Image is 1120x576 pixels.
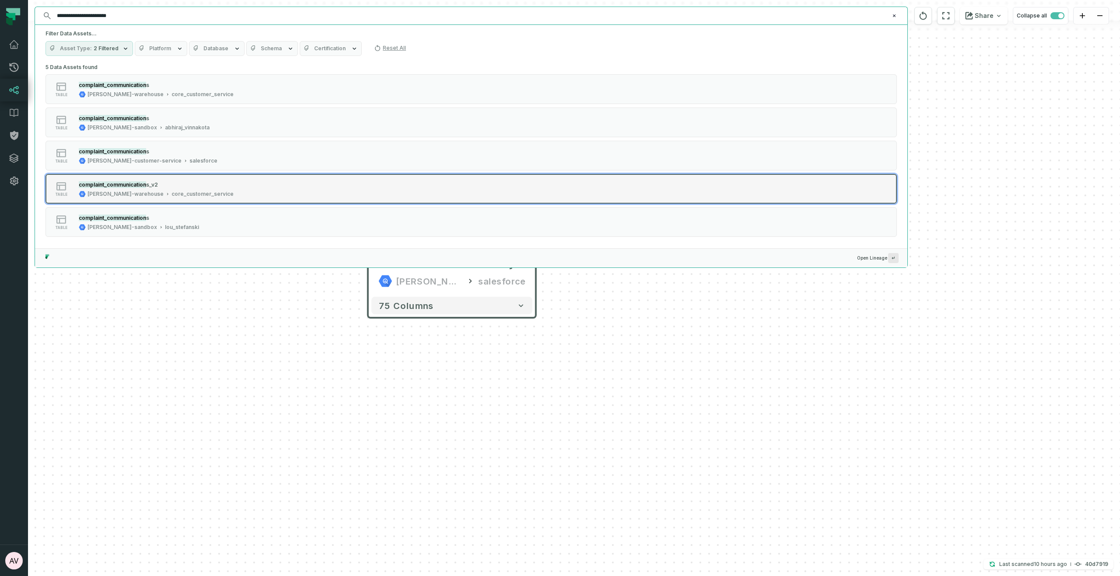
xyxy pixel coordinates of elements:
mark: complaint_communication [79,148,146,155]
button: table[PERSON_NAME]-customer-servicesalesforce [45,141,897,170]
button: zoom in [1074,7,1091,24]
img: avatar of Abhiraj Vinnakota [5,552,23,569]
h4: 40d7919 [1085,562,1108,567]
span: Schema [261,45,282,52]
mark: complaint_communication [79,181,146,188]
div: abhiraj_vinnakota [165,124,210,131]
span: s [146,82,149,88]
mark: complaint_communication [79,82,146,88]
div: juul-warehouse [87,91,164,98]
span: talkdesk_talkdesk_activity_c [378,257,525,271]
span: 75 columns [378,300,434,311]
span: s [146,215,149,221]
span: s [146,115,149,121]
h5: Filter Data Assets... [45,30,897,37]
div: juul-fivetran [396,274,462,288]
span: 2 Filtered [94,45,119,52]
button: Collapse all [1013,7,1068,24]
button: Clear search query [890,11,899,20]
button: zoom out [1091,7,1109,24]
div: lou_stefanski [165,224,199,231]
div: 5 Data Assets found [45,61,897,248]
div: Suggestions [35,61,907,248]
div: juul-customer-service [87,157,182,164]
button: Asset Type2 Filtered [45,41,133,56]
mark: complaint_communication [79,115,146,121]
button: table[PERSON_NAME]-sandboxlou_stefanski [45,207,897,237]
button: Certification [300,41,362,56]
span: table [55,126,67,130]
span: s [146,148,149,155]
button: table[PERSON_NAME]-sandboxabhiraj_vinnakota [45,108,897,137]
span: table [55,226,67,230]
span: table [55,159,67,163]
div: salesforce [478,274,525,288]
div: core_customer_service [171,191,234,198]
relative-time: Sep 10, 2025, 11:22 PM EDT [1034,561,1067,567]
button: Share [960,7,1008,24]
span: table [55,192,67,197]
button: Reset All [371,41,409,55]
span: Platform [149,45,171,52]
button: table[PERSON_NAME]-warehousecore_customer_service [45,74,897,104]
span: Database [203,45,228,52]
span: Certification [314,45,346,52]
div: juul-sandbox [87,124,157,131]
div: juul-sandbox [87,224,157,231]
button: Platform [135,41,187,56]
button: table[PERSON_NAME]-warehousecore_customer_service [45,174,897,204]
button: Database [189,41,245,56]
div: core_customer_service [171,91,234,98]
span: table [55,93,67,97]
div: salesforce [189,157,217,164]
span: Press ↵ to add a new Data Asset to the graph [888,253,899,263]
span: Asset Type [60,45,92,52]
button: Last scanned[DATE] 11:22:06 PM40d7919 [983,559,1113,569]
span: s_v2 [146,181,158,188]
span: Open Lineage [857,253,899,263]
p: Last scanned [999,560,1067,569]
mark: complaint_communication [79,215,146,221]
button: Schema [246,41,298,56]
div: juul-warehouse [87,191,164,198]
